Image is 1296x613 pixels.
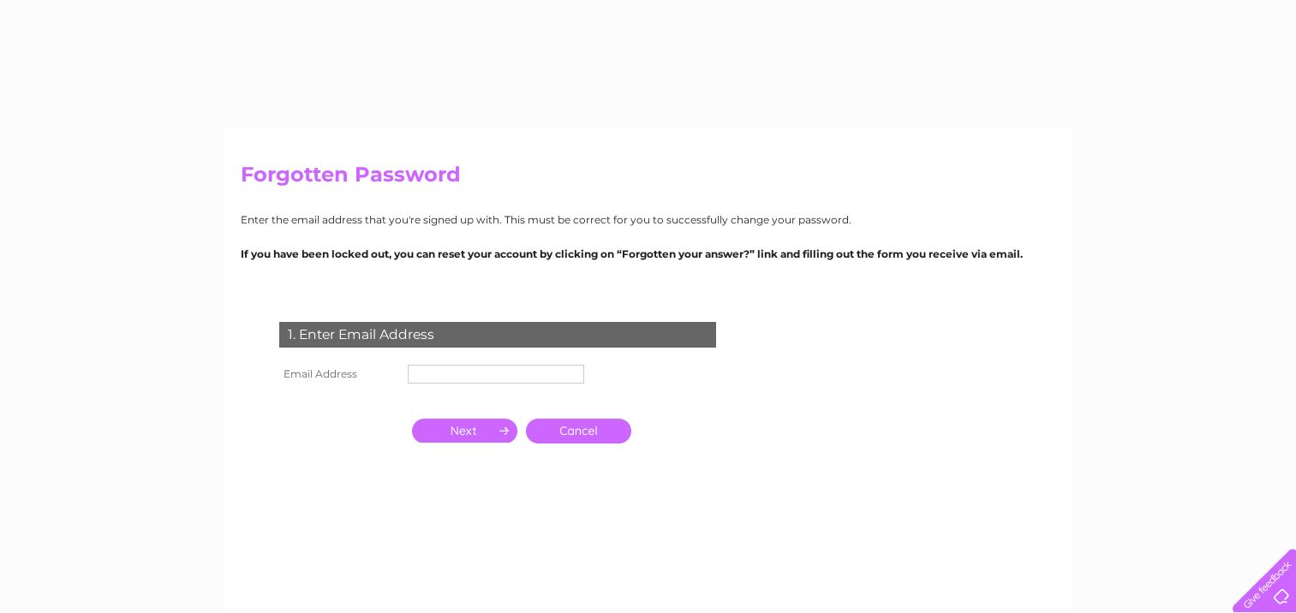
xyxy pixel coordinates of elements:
[279,322,716,348] div: 1. Enter Email Address
[275,360,403,388] th: Email Address
[526,419,631,443] a: Cancel
[241,211,1056,228] p: Enter the email address that you're signed up with. This must be correct for you to successfully ...
[241,163,1056,195] h2: Forgotten Password
[241,246,1056,262] p: If you have been locked out, you can reset your account by clicking on “Forgotten your answer?” l...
